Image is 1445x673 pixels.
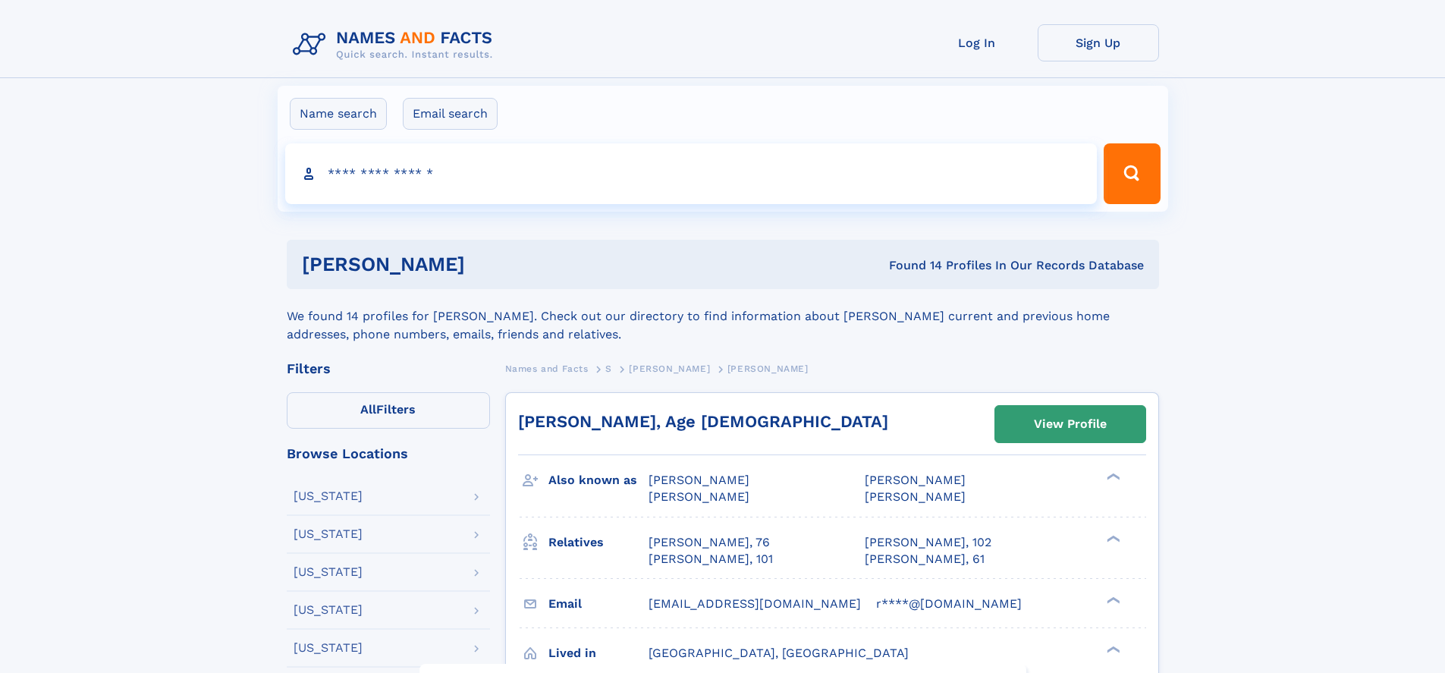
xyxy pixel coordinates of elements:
[294,604,363,616] div: [US_STATE]
[649,489,749,504] span: [PERSON_NAME]
[287,24,505,65] img: Logo Names and Facts
[518,412,888,431] a: [PERSON_NAME], Age [DEMOGRAPHIC_DATA]
[1103,644,1121,654] div: ❯
[649,596,861,611] span: [EMAIL_ADDRESS][DOMAIN_NAME]
[294,566,363,578] div: [US_STATE]
[629,359,710,378] a: [PERSON_NAME]
[649,473,749,487] span: [PERSON_NAME]
[865,473,966,487] span: [PERSON_NAME]
[287,447,490,461] div: Browse Locations
[649,534,770,551] a: [PERSON_NAME], 76
[1103,472,1121,482] div: ❯
[1034,407,1107,442] div: View Profile
[1103,595,1121,605] div: ❯
[294,490,363,502] div: [US_STATE]
[865,489,966,504] span: [PERSON_NAME]
[548,467,649,493] h3: Also known as
[548,591,649,617] h3: Email
[287,289,1159,344] div: We found 14 profiles for [PERSON_NAME]. Check out our directory to find information about [PERSON...
[629,363,710,374] span: [PERSON_NAME]
[285,143,1098,204] input: search input
[605,359,612,378] a: S
[865,534,991,551] a: [PERSON_NAME], 102
[294,528,363,540] div: [US_STATE]
[1104,143,1160,204] button: Search Button
[290,98,387,130] label: Name search
[1038,24,1159,61] a: Sign Up
[548,640,649,666] h3: Lived in
[1103,533,1121,543] div: ❯
[287,362,490,376] div: Filters
[995,406,1145,442] a: View Profile
[727,363,809,374] span: [PERSON_NAME]
[548,530,649,555] h3: Relatives
[403,98,498,130] label: Email search
[360,402,376,417] span: All
[294,642,363,654] div: [US_STATE]
[605,363,612,374] span: S
[677,257,1144,274] div: Found 14 Profiles In Our Records Database
[649,646,909,660] span: [GEOGRAPHIC_DATA], [GEOGRAPHIC_DATA]
[287,392,490,429] label: Filters
[649,551,773,568] a: [PERSON_NAME], 101
[916,24,1038,61] a: Log In
[505,359,589,378] a: Names and Facts
[302,255,677,274] h1: [PERSON_NAME]
[865,551,985,568] a: [PERSON_NAME], 61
